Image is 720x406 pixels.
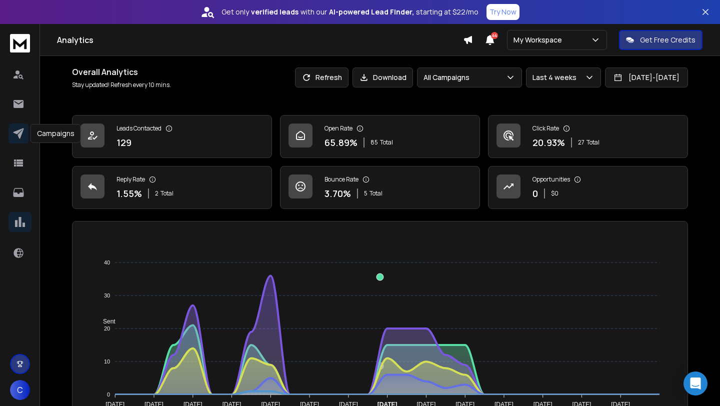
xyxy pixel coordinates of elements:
[104,259,110,265] tspan: 40
[295,67,348,87] button: Refresh
[683,371,707,395] div: Open Intercom Messenger
[116,135,131,149] p: 129
[57,34,463,46] h1: Analytics
[329,7,414,17] strong: AI-powered Lead Finder,
[251,7,298,17] strong: verified leads
[373,72,406,82] p: Download
[155,189,158,197] span: 2
[486,4,519,20] button: Try Now
[619,30,702,50] button: Get Free Credits
[30,124,81,143] div: Campaigns
[116,186,142,200] p: 1.55 %
[513,35,566,45] p: My Workspace
[95,318,115,325] span: Sent
[10,380,30,400] button: C
[315,72,342,82] p: Refresh
[324,135,357,149] p: 65.89 %
[116,175,145,183] p: Reply Rate
[488,115,688,158] a: Click Rate20.93%27Total
[104,358,110,364] tspan: 10
[280,166,480,209] a: Bounce Rate3.70%5Total
[160,189,173,197] span: Total
[364,189,367,197] span: 5
[369,189,382,197] span: Total
[324,124,352,132] p: Open Rate
[107,391,110,397] tspan: 0
[10,34,30,52] img: logo
[640,35,695,45] p: Get Free Credits
[578,138,584,146] span: 27
[532,124,559,132] p: Click Rate
[605,67,688,87] button: [DATE]-[DATE]
[532,72,580,82] p: Last 4 weeks
[116,124,161,132] p: Leads Contacted
[488,166,688,209] a: Opportunities0$0
[324,175,358,183] p: Bounce Rate
[352,67,413,87] button: Download
[489,7,516,17] p: Try Now
[370,138,378,146] span: 85
[491,32,498,39] span: 44
[586,138,599,146] span: Total
[104,325,110,331] tspan: 20
[72,66,171,78] h1: Overall Analytics
[532,186,538,200] p: 0
[423,72,473,82] p: All Campaigns
[551,189,558,197] p: $ 0
[532,135,565,149] p: 20.93 %
[72,166,272,209] a: Reply Rate1.55%2Total
[72,81,171,89] p: Stay updated! Refresh every 10 mins.
[324,186,351,200] p: 3.70 %
[72,115,272,158] a: Leads Contacted129
[532,175,570,183] p: Opportunities
[380,138,393,146] span: Total
[221,7,478,17] p: Get only with our starting at $22/mo
[104,292,110,298] tspan: 30
[280,115,480,158] a: Open Rate65.89%85Total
